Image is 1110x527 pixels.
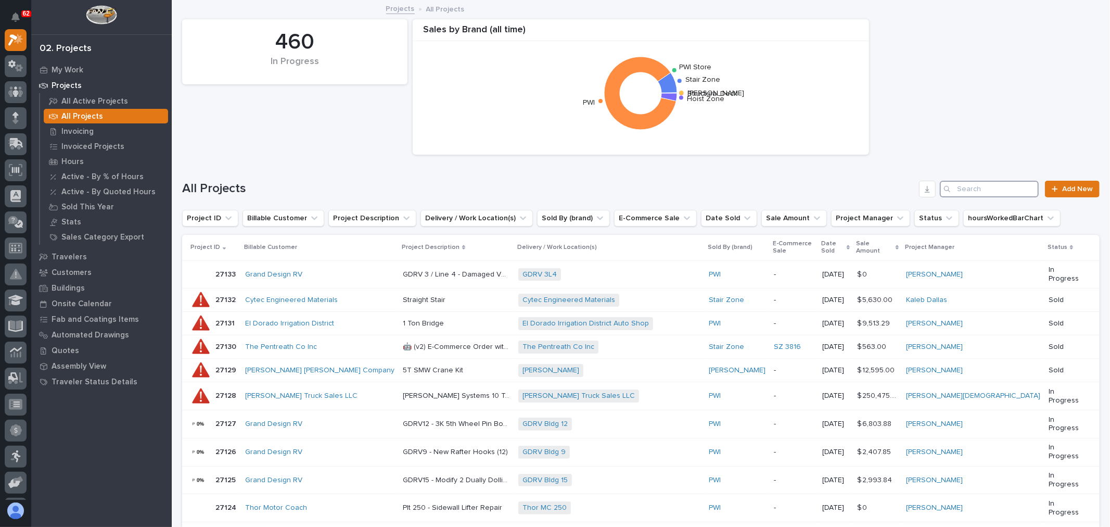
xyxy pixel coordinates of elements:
[86,5,117,24] img: Workspace Logo
[774,392,814,400] p: -
[709,319,721,328] a: PWI
[31,327,172,343] a: Automated Drawings
[1062,185,1093,193] span: Add New
[822,504,849,512] p: [DATE]
[243,210,324,227] button: Billable Customer
[687,90,744,97] text: [PERSON_NAME]
[403,364,465,375] p: 5T SMW Crane Kit
[709,343,744,352] a: Stair Zone
[709,296,744,305] a: Stair Zone
[522,343,594,352] a: The Pentreath Co Inc
[774,448,814,457] p: -
[857,268,869,279] p: $ 0
[386,2,415,14] a: Projects
[914,210,959,227] button: Status
[31,280,172,296] a: Buildings
[61,112,103,121] p: All Projects
[403,446,510,457] p: GDRV9 - New Rafter Hooks (12)
[182,335,1100,359] tr: 2713027130 The Pentreath Co Inc 🤖 (v2) E-Commerce Order with Fab Item🤖 (v2) E-Commerce Order with...
[61,218,81,227] p: Stats
[245,366,394,375] a: [PERSON_NAME] [PERSON_NAME] Company
[1049,319,1083,328] p: Sold
[31,78,172,93] a: Projects
[522,504,567,512] a: Thor MC 250
[52,268,92,278] p: Customers
[426,3,465,14] p: All Projects
[52,378,137,387] p: Traveler Status Details
[906,366,963,375] a: [PERSON_NAME]
[61,127,94,136] p: Invoicing
[709,504,721,512] a: PWI
[906,392,1040,400] a: [PERSON_NAME][DEMOGRAPHIC_DATA]
[857,294,895,305] p: $ 5,630.00
[857,341,888,352] p: $ 563.00
[709,420,721,429] a: PWI
[245,392,358,400] a: [PERSON_NAME] Truck Sales LLC
[182,181,915,196] h1: All Projects
[761,210,827,227] button: Sale Amount
[31,311,172,327] a: Fab and Coatings Items
[215,268,238,279] p: 27133
[822,270,849,279] p: [DATE]
[52,346,79,356] p: Quotes
[822,392,849,400] p: [DATE]
[774,476,814,485] p: -
[906,343,963,352] a: [PERSON_NAME]
[906,270,963,279] a: [PERSON_NAME]
[31,296,172,311] a: Onsite Calendar
[31,249,172,265] a: Travelers
[245,319,334,328] a: El Dorado Irrigation District
[40,184,172,199] a: Active - By Quoted Hours
[822,296,849,305] p: [DATE]
[687,90,737,97] text: Structural Deck
[774,343,801,352] a: SZ 3816
[215,418,238,429] p: 27127
[680,64,712,71] text: PWI Store
[857,418,894,429] p: $ 6,803.88
[61,203,114,212] p: Sold This Year
[403,294,448,305] p: Straight Stair
[857,446,893,457] p: $ 2,407.85
[182,260,1100,288] tr: 2713327133 Grand Design RV GDRV 3 / Line 4 - Damaged VRC - Needs repairedGDRV 3 / Line 4 - Damage...
[1049,343,1083,352] p: Sold
[5,500,27,522] button: users-avatar
[61,233,144,242] p: Sales Category Export
[40,139,172,154] a: Invoiced Projects
[685,76,720,83] text: Stair Zone
[182,494,1100,522] tr: 2712427124 Thor Motor Coach Plt 250 - Sidewall Lifter RepairPlt 250 - Sidewall Lifter Repair Thor...
[182,410,1100,438] tr: 2712727127 Grand Design RV GDRV12 - 3K 5th Wheel Pin Box Rotation UnitGDRV12 - 3K 5th Wheel Pin B...
[182,288,1100,312] tr: 2713227132 Cytec Engineered Materials Straight StairStraight Stair Cytec Engineered Materials Sta...
[31,62,172,78] a: My Work
[52,331,129,340] p: Automated Drawings
[52,284,85,293] p: Buildings
[1045,181,1100,197] a: Add New
[906,504,963,512] a: [PERSON_NAME]
[40,94,172,108] a: All Active Projects
[821,238,844,257] p: Date Sold
[1049,499,1083,517] p: In Progress
[5,6,27,28] button: Notifications
[822,366,849,375] p: [DATE]
[774,296,814,305] p: -
[857,390,900,400] p: $ 250,475.00
[1049,443,1083,461] p: In Progress
[403,474,512,485] p: GDRV15 - Modify 2 Dually Dollies
[822,319,849,328] p: [DATE]
[614,210,697,227] button: E-Commerce Sale
[822,448,849,457] p: [DATE]
[40,215,172,229] a: Stats
[245,343,317,352] a: The Pentreath Co Inc
[583,99,595,107] text: PWI
[709,366,765,375] a: [PERSON_NAME]
[1049,366,1083,375] p: Sold
[13,12,27,29] div: Notifications62
[215,474,238,485] p: 27125
[61,172,144,182] p: Active - By % of Hours
[215,446,238,457] p: 27126
[215,501,238,512] p: 27124
[906,296,947,305] a: Kaleb Dallas
[245,420,302,429] a: Grand Design RV
[773,238,815,257] p: E-Commerce Sale
[701,210,757,227] button: Date Sold
[245,504,307,512] a: Thor Motor Coach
